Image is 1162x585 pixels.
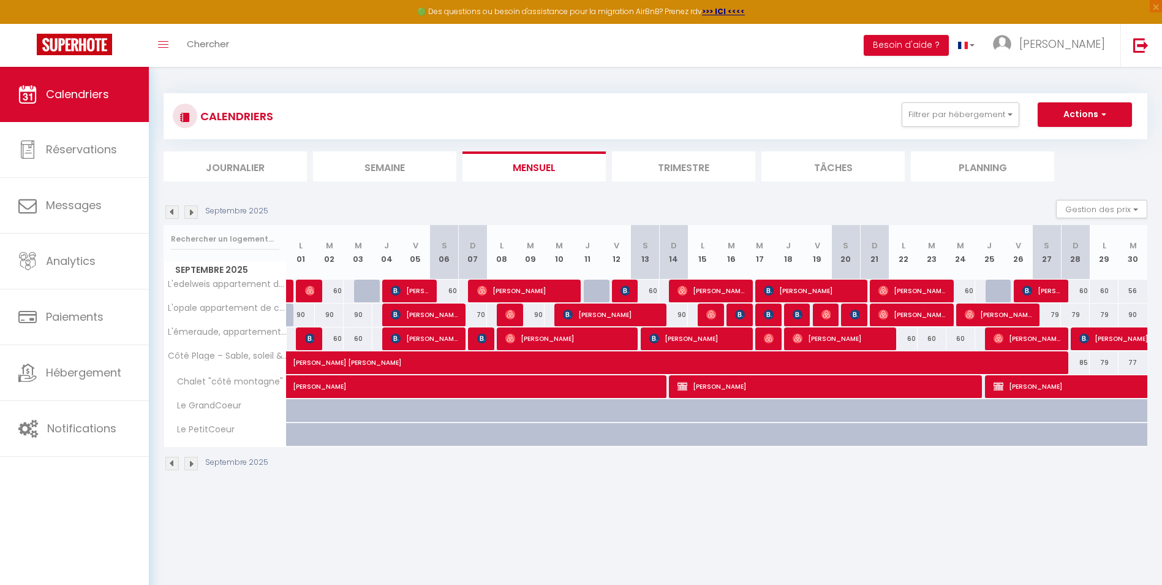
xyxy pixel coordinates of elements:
div: 70 [459,304,488,326]
abbr: M [928,240,935,251]
abbr: J [585,240,590,251]
span: Notifications [47,421,116,436]
div: 60 [918,327,946,350]
abbr: S [843,240,848,251]
th: 26 [1004,225,1033,280]
th: 18 [774,225,803,280]
th: 17 [745,225,774,280]
span: [PERSON_NAME] [878,279,946,302]
span: Analytics [46,253,96,269]
abbr: D [872,240,878,251]
span: [PERSON_NAME] [878,303,946,326]
span: [PERSON_NAME] [764,279,860,302]
li: Planning [911,151,1054,182]
div: 60 [889,327,918,350]
span: Hébergement [46,365,121,380]
th: 02 [315,225,344,280]
abbr: M [326,240,333,251]
span: Septembre 2025 [164,261,286,279]
li: Journalier [164,151,307,182]
p: Septembre 2025 [205,205,268,217]
span: L'edelweis appartement de charme à bourg d'oisans [166,280,289,289]
abbr: D [1073,240,1079,251]
li: Trimestre [612,151,755,182]
abbr: V [614,240,619,251]
span: [PERSON_NAME] [706,303,716,326]
th: 01 [287,225,315,280]
span: [PERSON_NAME] [821,303,831,326]
h3: CALENDRIERS [197,102,273,130]
span: [PERSON_NAME] [1022,279,1061,302]
abbr: S [442,240,447,251]
div: 60 [946,280,975,302]
span: Réservations [46,142,117,157]
th: 08 [487,225,516,280]
abbr: V [815,240,820,251]
a: ... [PERSON_NAME] [984,24,1120,67]
span: [PERSON_NAME] [1019,36,1105,52]
input: Rechercher un logement... [171,228,279,250]
span: Le GrandCoeur [166,399,244,413]
div: 60 [1061,280,1090,302]
span: [PERSON_NAME] [293,369,659,392]
li: Semaine [313,151,456,182]
span: [PERSON_NAME] [677,279,745,302]
abbr: M [728,240,735,251]
span: [PERSON_NAME] [764,303,774,326]
abbr: L [701,240,704,251]
th: 25 [975,225,1004,280]
abbr: M [756,240,763,251]
span: L'émeraude, appartement de charme à [PERSON_NAME] d'Oisans [166,327,289,337]
span: [PERSON_NAME] [994,327,1061,350]
abbr: M [957,240,964,251]
th: 03 [344,225,372,280]
span: [PERSON_NAME] [563,303,659,326]
abbr: S [1044,240,1049,251]
span: [PERSON_NAME] [621,279,630,302]
abbr: J [786,240,791,251]
div: 90 [344,304,372,326]
a: [PERSON_NAME] [287,375,315,399]
abbr: J [987,240,992,251]
th: 19 [803,225,832,280]
span: [PERSON_NAME] [305,327,315,350]
th: 20 [832,225,861,280]
div: 60 [946,327,975,350]
th: 14 [659,225,688,280]
th: 28 [1061,225,1090,280]
div: 90 [516,304,545,326]
th: 05 [401,225,430,280]
button: Actions [1038,102,1132,127]
div: 60 [315,327,344,350]
span: [PERSON_NAME] [649,327,745,350]
span: [PERSON_NAME] [677,375,975,398]
a: Chercher [178,24,238,67]
span: [PERSON_NAME] [505,303,515,326]
abbr: D [470,240,476,251]
span: Calendriers [46,86,109,102]
span: [PERSON_NAME] [477,327,487,350]
img: Super Booking [37,34,112,55]
p: Septembre 2025 [205,457,268,468]
span: [PERSON_NAME] [PERSON_NAME] [293,345,1054,368]
abbr: S [643,240,648,251]
span: [PERSON_NAME] [391,303,458,326]
abbr: M [556,240,563,251]
div: 79 [1032,304,1061,326]
div: 90 [659,304,688,326]
div: 90 [315,304,344,326]
a: [PERSON_NAME] [PERSON_NAME] [287,351,315,375]
span: Le PetitCoeur [166,423,238,437]
div: 60 [344,327,372,350]
button: Besoin d'aide ? [864,35,949,56]
div: 79 [1061,304,1090,326]
span: [PERSON_NAME] [477,279,573,302]
th: 13 [631,225,660,280]
span: Chercher [187,37,229,50]
span: [PERSON_NAME] [305,279,315,302]
th: 30 [1119,225,1147,280]
abbr: L [902,240,905,251]
div: 60 [1090,280,1119,302]
span: Paiements [46,309,104,324]
abbr: V [1016,240,1021,251]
